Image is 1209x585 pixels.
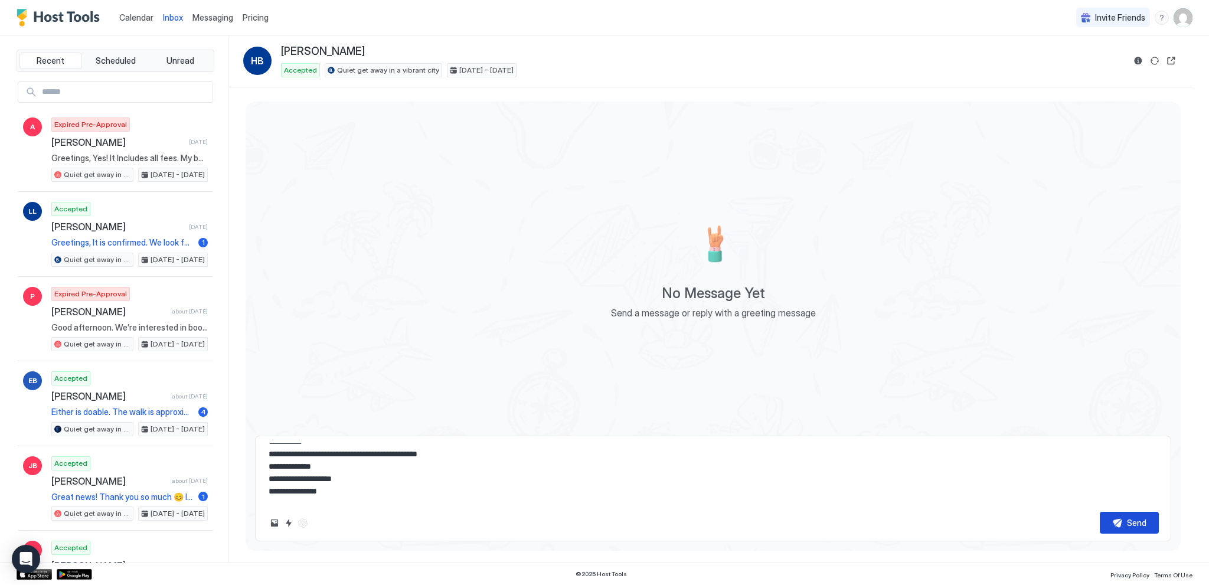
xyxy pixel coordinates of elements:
[54,289,127,299] span: Expired Pre-Approval
[172,393,208,400] span: about [DATE]
[64,169,130,180] span: Quiet get away in a vibrant city
[37,82,213,102] input: Input Field
[149,53,211,69] button: Unread
[119,11,153,24] a: Calendar
[51,390,167,402] span: [PERSON_NAME]
[163,12,183,22] span: Inbox
[611,307,816,319] span: Send a message or reply with a greeting message
[64,254,130,265] span: Quiet get away in a vibrant city
[151,424,205,434] span: [DATE] - [DATE]
[189,223,208,231] span: [DATE]
[12,545,40,573] div: Open Intercom Messenger
[201,407,206,416] span: 4
[51,221,184,233] span: [PERSON_NAME]
[30,122,35,132] span: A
[28,375,37,386] span: EB
[51,153,208,164] span: Greetings, Yes! It Includes all fees. My best, [PERSON_NAME]
[64,508,130,519] span: Quiet get away in a vibrant city
[1164,54,1178,68] button: Open reservation
[51,407,194,417] span: Either is doable. The walk is approximately 15 minutes and using bikes is quicker. I would say it...
[281,45,365,58] span: [PERSON_NAME]
[51,475,167,487] span: [PERSON_NAME]
[459,65,514,76] span: [DATE] - [DATE]
[151,169,205,180] span: [DATE] - [DATE]
[1154,571,1192,579] span: Terms Of Use
[192,11,233,24] a: Messaging
[17,569,52,580] a: App Store
[1110,571,1149,579] span: Privacy Policy
[1154,568,1192,580] a: Terms Of Use
[51,136,184,148] span: [PERSON_NAME]
[251,54,264,68] span: HB
[51,492,194,502] span: Great news! Thank you so much 😊 It’s a great time of year in [GEOGRAPHIC_DATA]. My best, [PERSON_...
[54,458,87,469] span: Accepted
[576,570,627,578] span: © 2025 Host Tools
[17,9,105,27] a: Host Tools Logo
[163,11,183,24] a: Inbox
[28,460,37,471] span: JB
[57,569,92,580] a: Google Play Store
[64,339,130,349] span: Quiet get away in a vibrant city
[189,138,208,146] span: [DATE]
[119,12,153,22] span: Calendar
[51,322,208,333] span: Good afternoon. We’re interested in booking a stay at your home in [GEOGRAPHIC_DATA][PERSON_NAME]...
[172,308,208,315] span: about [DATE]
[337,65,439,76] span: Quiet get away in a vibrant city
[54,373,87,384] span: Accepted
[96,55,136,66] span: Scheduled
[1155,11,1169,25] div: menu
[202,492,205,501] span: 1
[84,53,147,69] button: Scheduled
[17,50,214,72] div: tab-group
[1110,568,1149,580] a: Privacy Policy
[19,53,82,69] button: Recent
[28,206,37,217] span: LL
[192,12,233,22] span: Messaging
[1127,517,1146,529] div: Send
[54,542,87,553] span: Accepted
[1131,54,1145,68] button: Reservation information
[172,477,208,485] span: about [DATE]
[1100,512,1159,534] button: Send
[1095,12,1145,23] span: Invite Friends
[64,424,130,434] span: Quiet get away in a vibrant city
[51,560,167,571] span: [PERSON_NAME]
[54,119,127,130] span: Expired Pre-Approval
[267,516,282,530] button: Upload image
[284,65,317,76] span: Accepted
[151,339,205,349] span: [DATE] - [DATE]
[172,562,208,570] span: about [DATE]
[166,55,194,66] span: Unread
[243,12,269,23] span: Pricing
[37,55,64,66] span: Recent
[1148,54,1162,68] button: Sync reservation
[202,238,205,247] span: 1
[30,291,35,302] span: P
[678,209,749,280] div: Empty image
[51,306,167,318] span: [PERSON_NAME]
[1174,8,1192,27] div: User profile
[54,204,87,214] span: Accepted
[151,508,205,519] span: [DATE] - [DATE]
[282,516,296,530] button: Quick reply
[662,285,765,302] span: No Message Yet
[151,254,205,265] span: [DATE] - [DATE]
[51,237,194,248] span: Greetings, It is confirmed. We look forward to your stay. My best, [PERSON_NAME]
